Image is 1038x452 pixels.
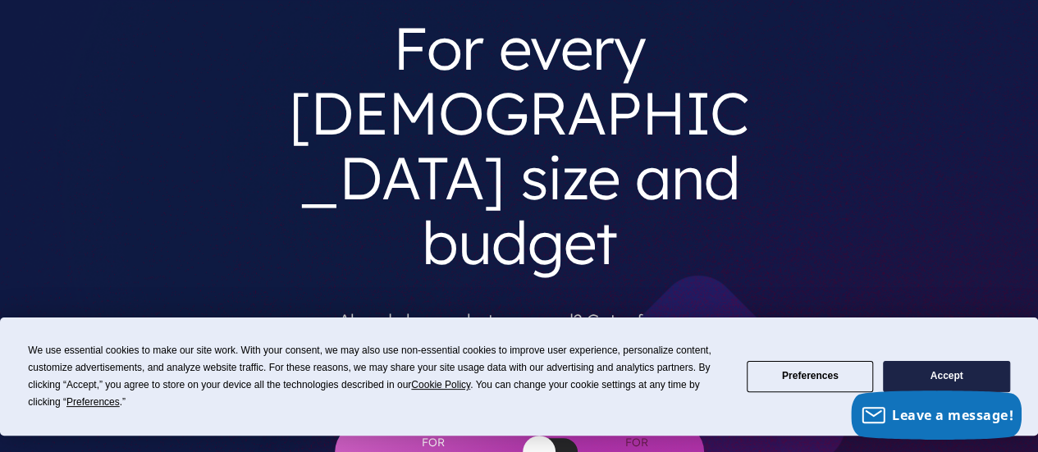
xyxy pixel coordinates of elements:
[851,390,1022,440] button: Leave a message!
[272,2,767,289] h3: For every [DEMOGRAPHIC_DATA] size and budget
[28,342,727,411] div: We use essential cookies to make our site work. With your consent, we may also use non-essential ...
[284,289,755,372] p: Already know what you need? Get a free, no obligation for answers and pricing options.
[883,361,1009,393] button: Accept
[747,361,873,393] button: Preferences
[411,379,470,390] span: Cookie Policy
[892,406,1013,424] span: Leave a message!
[66,396,120,408] span: Preferences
